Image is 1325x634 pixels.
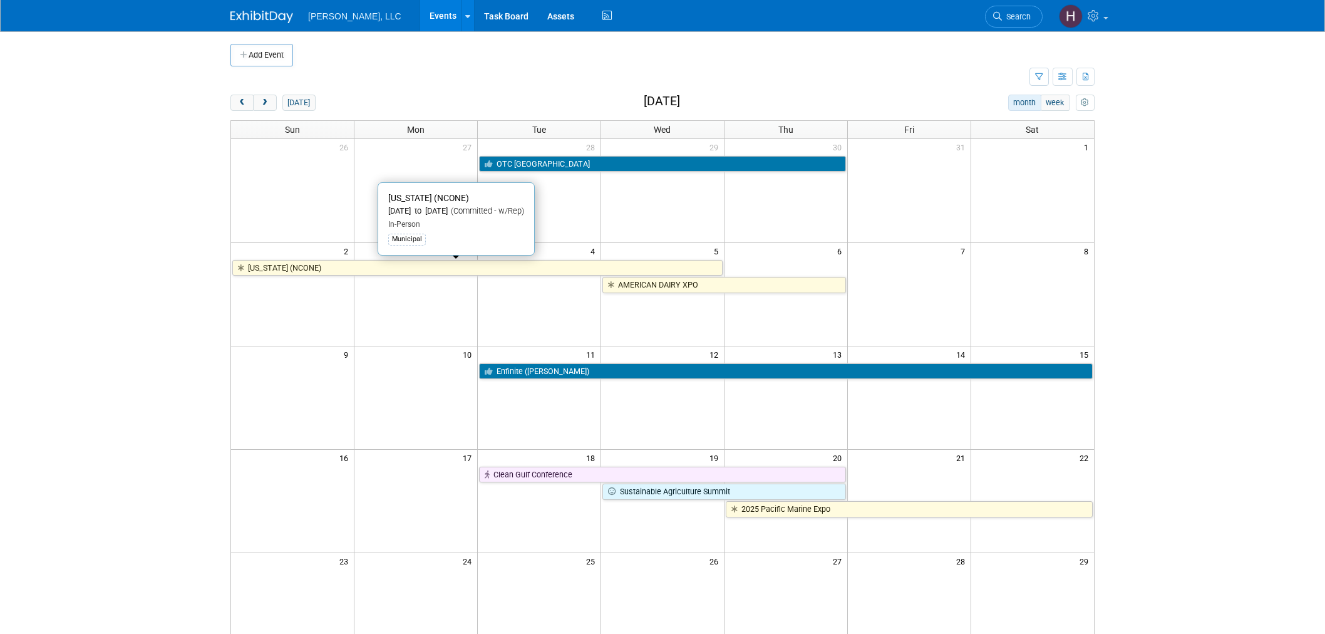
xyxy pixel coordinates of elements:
span: 26 [708,553,724,569]
span: Sun [285,125,300,135]
span: 18 [585,450,601,465]
button: prev [230,95,254,111]
span: 29 [708,139,724,155]
span: 4 [589,243,601,259]
span: 28 [585,139,601,155]
a: Sustainable Agriculture Summit [602,484,846,500]
button: [DATE] [282,95,316,111]
span: 13 [832,346,847,362]
span: 20 [832,450,847,465]
span: 15 [1078,346,1094,362]
span: 8 [1083,243,1094,259]
i: Personalize Calendar [1081,99,1089,107]
span: 9 [343,346,354,362]
span: (Committed - w/Rep) [448,206,524,216]
span: 26 [338,139,354,155]
span: Search [1002,12,1031,21]
span: 6 [836,243,847,259]
span: Thu [778,125,793,135]
span: 28 [955,553,971,569]
span: 22 [1078,450,1094,465]
span: 14 [955,346,971,362]
span: 31 [955,139,971,155]
span: Fri [904,125,914,135]
span: 24 [461,553,477,569]
span: 29 [1078,553,1094,569]
a: 2025 Pacific Marine Expo [726,501,1093,517]
button: next [253,95,276,111]
a: OTC [GEOGRAPHIC_DATA] [479,156,846,172]
span: 21 [955,450,971,465]
span: 23 [338,553,354,569]
span: 7 [959,243,971,259]
span: 27 [461,139,477,155]
img: Hannah Mulholland [1059,4,1083,28]
span: 30 [832,139,847,155]
span: [US_STATE] (NCONE) [388,193,469,203]
span: 12 [708,346,724,362]
span: 10 [461,346,477,362]
button: month [1008,95,1041,111]
span: Mon [407,125,425,135]
span: 16 [338,450,354,465]
button: Add Event [230,44,293,66]
span: 1 [1083,139,1094,155]
span: 5 [713,243,724,259]
span: Wed [654,125,671,135]
a: [US_STATE] (NCONE) [232,260,723,276]
span: 2 [343,243,354,259]
span: 19 [708,450,724,465]
span: Tue [532,125,546,135]
span: 17 [461,450,477,465]
div: [DATE] to [DATE] [388,206,524,217]
a: Enfinite ([PERSON_NAME]) [479,363,1093,380]
span: [PERSON_NAME], LLC [308,11,401,21]
a: Clean Gulf Conference [479,467,846,483]
span: In-Person [388,220,420,229]
button: week [1041,95,1070,111]
a: Search [985,6,1043,28]
span: 11 [585,346,601,362]
span: 25 [585,553,601,569]
img: ExhibitDay [230,11,293,23]
button: myCustomButton [1076,95,1095,111]
div: Municipal [388,234,426,245]
span: Sat [1026,125,1039,135]
a: AMERICAN DAIRY XPO [602,277,846,293]
h2: [DATE] [644,95,680,108]
span: 27 [832,553,847,569]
